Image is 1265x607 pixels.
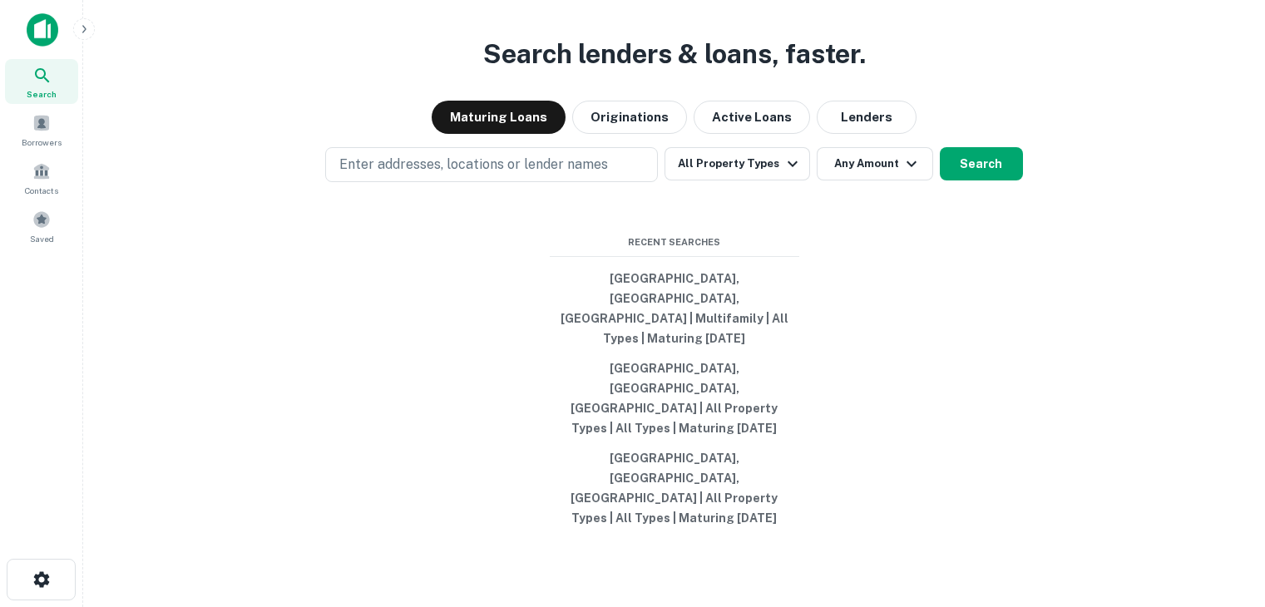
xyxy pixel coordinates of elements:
h3: Search lenders & loans, faster. [483,34,866,74]
button: Any Amount [817,147,933,180]
span: Search [27,87,57,101]
iframe: Chat Widget [1182,474,1265,554]
button: All Property Types [665,147,809,180]
span: Recent Searches [550,235,799,249]
button: [GEOGRAPHIC_DATA], [GEOGRAPHIC_DATA], [GEOGRAPHIC_DATA] | All Property Types | All Types | Maturi... [550,353,799,443]
span: Borrowers [22,136,62,149]
a: Search [5,59,78,104]
a: Contacts [5,155,78,200]
a: Saved [5,204,78,249]
button: Enter addresses, locations or lender names [325,147,658,182]
p: Enter addresses, locations or lender names [339,155,608,175]
button: Maturing Loans [432,101,566,134]
span: Contacts [25,184,58,197]
button: [GEOGRAPHIC_DATA], [GEOGRAPHIC_DATA], [GEOGRAPHIC_DATA] | Multifamily | All Types | Maturing [DATE] [550,264,799,353]
button: Search [940,147,1023,180]
img: capitalize-icon.png [27,13,58,47]
button: Originations [572,101,687,134]
a: Borrowers [5,107,78,152]
button: [GEOGRAPHIC_DATA], [GEOGRAPHIC_DATA], [GEOGRAPHIC_DATA] | All Property Types | All Types | Maturi... [550,443,799,533]
button: Active Loans [694,101,810,134]
span: Saved [30,232,54,245]
button: Lenders [817,101,917,134]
